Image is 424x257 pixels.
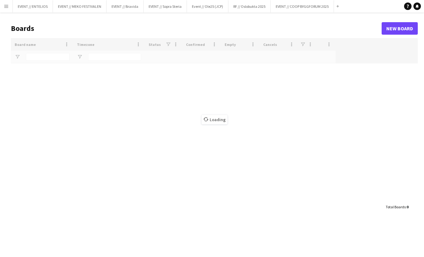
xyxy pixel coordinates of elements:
[386,205,406,209] span: Total Boards
[228,0,271,12] button: RF // Oslobukta 2025
[386,201,408,213] div: :
[382,22,418,35] a: New Board
[144,0,187,12] button: EVENT // Sopra Steria
[407,205,408,209] span: 0
[53,0,107,12] button: EVENT // MEKO FESTIVALEN
[202,115,227,124] span: Loading
[187,0,228,12] button: Event // Ole25 (JCP)
[11,24,382,33] h1: Boards
[107,0,144,12] button: EVENT // Bravida
[271,0,334,12] button: EVENT // COOP BYGGFORUM 2025
[13,0,53,12] button: EVENT // ENTELIOS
